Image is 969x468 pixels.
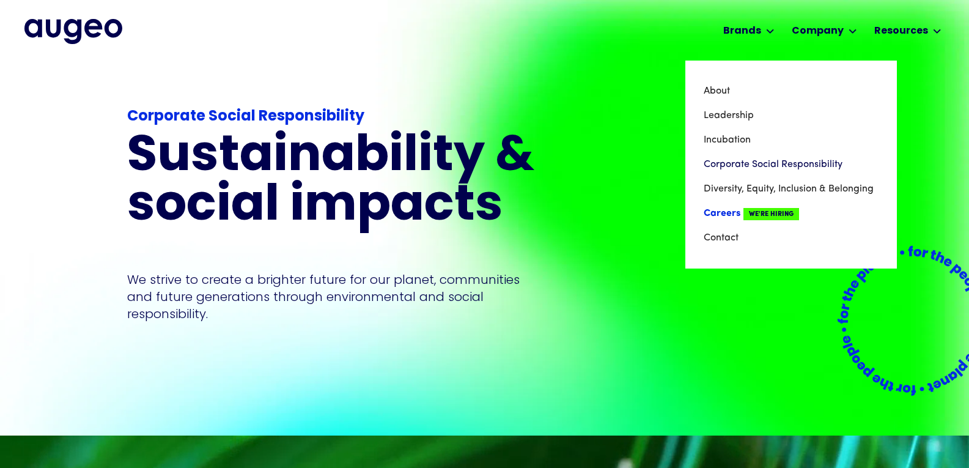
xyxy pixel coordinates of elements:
[874,24,928,39] div: Resources
[704,177,879,201] a: Diversity, Equity, Inclusion & Belonging
[24,19,122,43] img: Augeo's full logo in midnight blue.
[24,19,122,43] a: home
[704,103,879,128] a: Leadership
[704,79,879,103] a: About
[743,208,799,220] span: We're Hiring
[704,201,879,226] a: CareersWe're Hiring
[704,226,879,250] a: Contact
[704,128,879,152] a: Incubation
[723,24,761,39] div: Brands
[704,152,879,177] a: Corporate Social Responsibility
[685,61,897,269] nav: Company
[792,24,844,39] div: Company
